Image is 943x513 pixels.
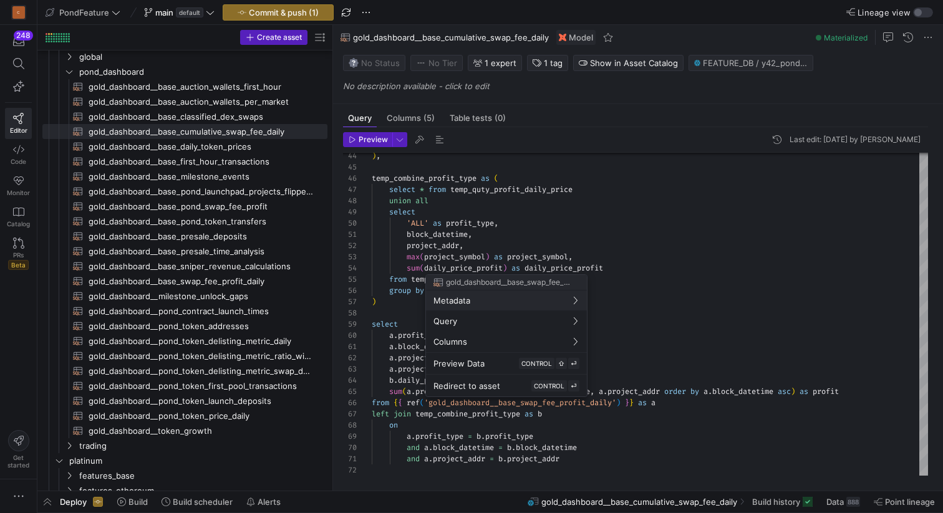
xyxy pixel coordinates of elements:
[433,316,457,326] span: Query
[446,278,572,287] span: gold_dashboard__base_swap_fee_profit_daily
[571,382,577,390] span: ⏎
[558,360,564,367] span: ⇧
[433,337,467,347] span: Columns
[433,381,500,391] span: Redirect to asset
[534,382,564,390] span: CONTROL
[571,360,577,367] span: ⏎
[521,360,552,367] span: CONTROL
[433,295,470,305] span: Metadata
[433,358,485,368] span: Preview Data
